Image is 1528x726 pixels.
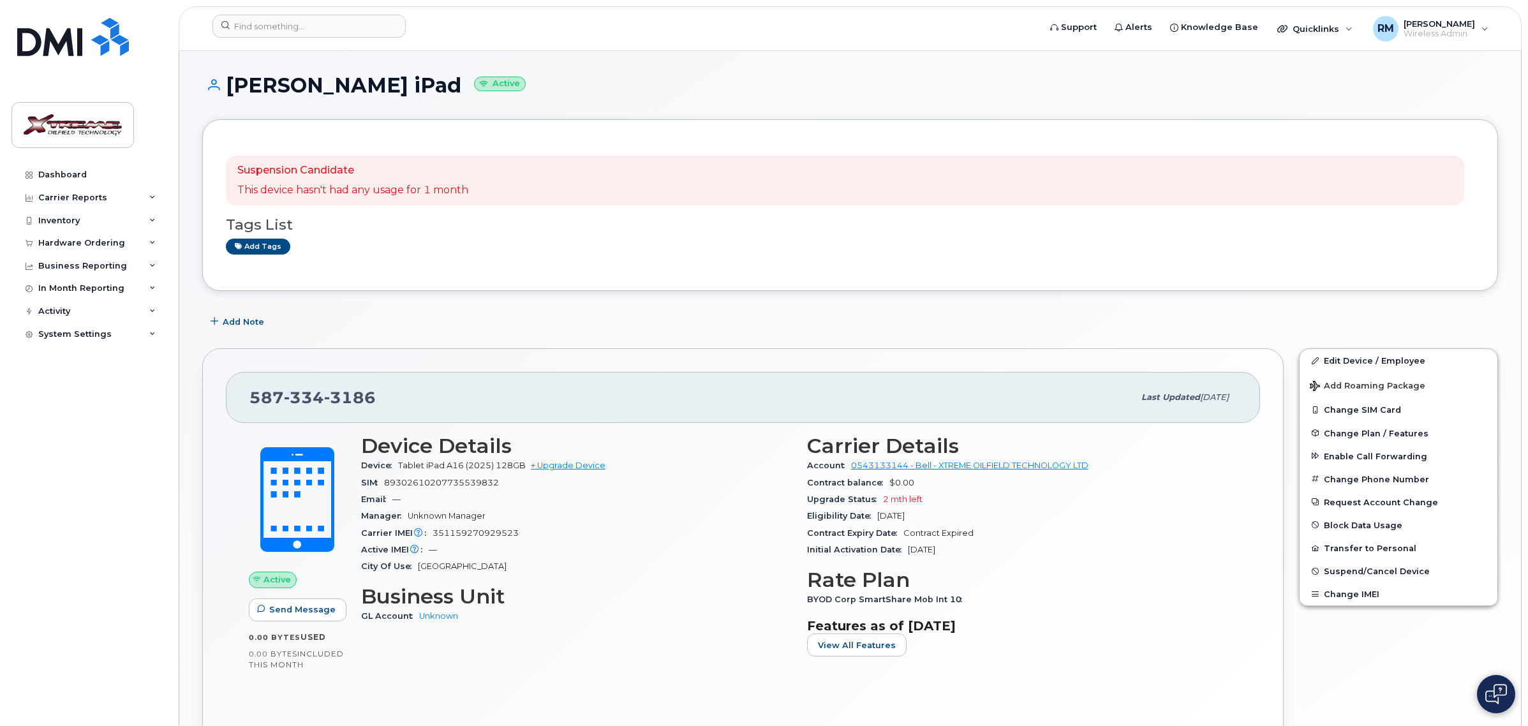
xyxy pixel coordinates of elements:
[202,310,275,333] button: Add Note
[474,77,526,91] small: Active
[1300,537,1497,559] button: Transfer to Personal
[807,618,1238,633] h3: Features as of [DATE]
[807,434,1238,457] h3: Carrier Details
[1300,514,1497,537] button: Block Data Usage
[1300,559,1497,582] button: Suspend/Cancel Device
[202,74,1498,96] h1: [PERSON_NAME] iPad
[1300,372,1497,398] button: Add Roaming Package
[1300,422,1497,445] button: Change Plan / Features
[1300,398,1497,421] button: Change SIM Card
[807,528,903,538] span: Contract Expiry Date
[908,545,935,554] span: [DATE]
[361,494,392,504] span: Email
[361,528,433,538] span: Carrier IMEI
[361,478,384,487] span: SIM
[361,461,398,470] span: Device
[903,528,974,538] span: Contract Expired
[392,494,401,504] span: —
[249,633,300,642] span: 0.00 Bytes
[1300,491,1497,514] button: Request Account Change
[818,639,896,651] span: View All Features
[418,561,507,571] span: [GEOGRAPHIC_DATA]
[324,388,376,407] span: 3186
[807,545,908,554] span: Initial Activation Date
[269,604,336,616] span: Send Message
[300,632,326,642] span: used
[249,649,297,658] span: 0.00 Bytes
[1485,684,1507,704] img: Open chat
[531,461,605,470] a: + Upgrade Device
[433,528,519,538] span: 351159270929523
[1324,428,1428,438] span: Change Plan / Features
[1141,392,1200,402] span: Last updated
[361,434,792,457] h3: Device Details
[226,239,290,255] a: Add tags
[237,183,468,198] p: This device hasn't had any usage for 1 month
[398,461,526,470] span: Tablet iPad A16 (2025) 128GB
[851,461,1088,470] a: 0543133144 - Bell - XTREME OILFIELD TECHNOLOGY LTD
[384,478,499,487] span: 89302610207735539832
[361,611,419,621] span: GL Account
[223,316,264,328] span: Add Note
[263,574,291,586] span: Active
[1324,451,1427,461] span: Enable Call Forwarding
[807,595,968,604] span: BYOD Corp SmartShare Mob Int 10
[883,494,923,504] span: 2 mth left
[1200,392,1229,402] span: [DATE]
[1300,445,1497,468] button: Enable Call Forwarding
[1300,468,1497,491] button: Change Phone Number
[237,163,468,178] p: Suspension Candidate
[807,478,889,487] span: Contract balance
[249,388,376,407] span: 587
[889,478,914,487] span: $0.00
[361,545,429,554] span: Active IMEI
[284,388,324,407] span: 334
[361,585,792,608] h3: Business Unit
[429,545,437,554] span: —
[1310,381,1425,393] span: Add Roaming Package
[408,511,486,521] span: Unknown Manager
[1300,582,1497,605] button: Change IMEI
[807,494,883,504] span: Upgrade Status
[877,511,905,521] span: [DATE]
[1324,567,1430,576] span: Suspend/Cancel Device
[419,611,458,621] a: Unknown
[226,217,1474,233] h3: Tags List
[807,461,851,470] span: Account
[361,511,408,521] span: Manager
[1300,349,1497,372] a: Edit Device / Employee
[807,633,907,656] button: View All Features
[807,511,877,521] span: Eligibility Date
[361,561,418,571] span: City Of Use
[807,568,1238,591] h3: Rate Plan
[249,598,346,621] button: Send Message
